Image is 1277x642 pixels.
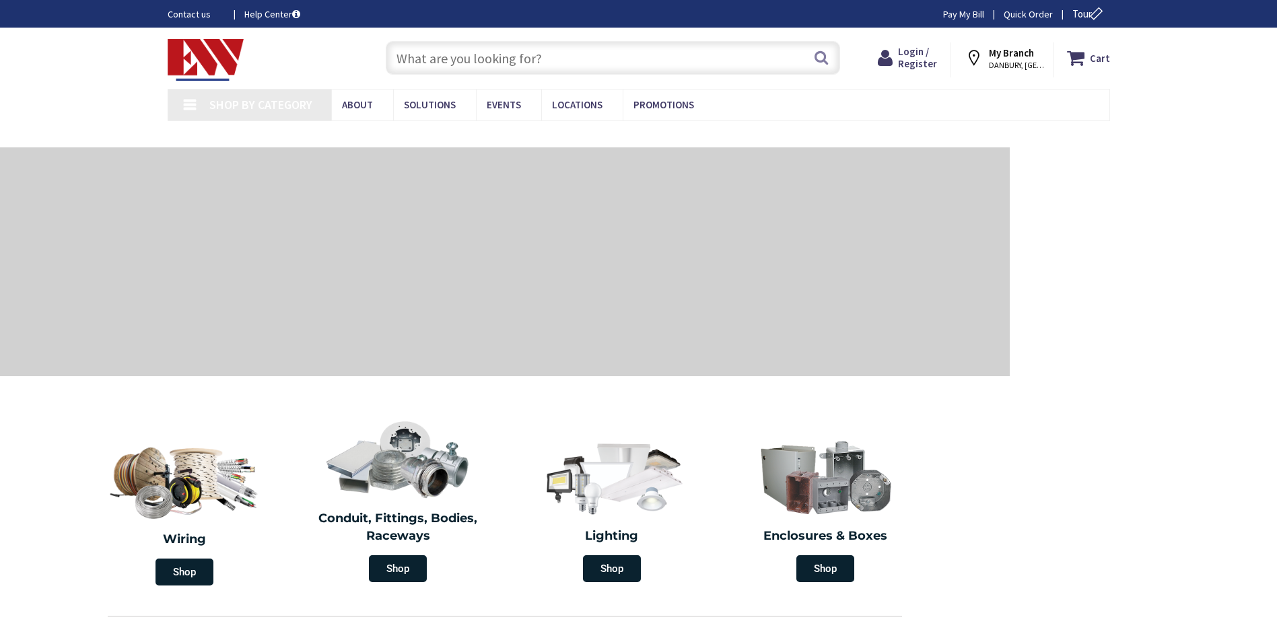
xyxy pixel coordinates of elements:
span: About [342,98,373,111]
a: Pay My Bill [943,7,984,21]
span: DANBURY, [GEOGRAPHIC_DATA] [989,60,1046,71]
a: Enclosures & Boxes Shop [722,431,930,589]
span: Shop [583,555,641,582]
span: Shop [369,555,427,582]
a: Help Center [244,7,300,21]
strong: Cart [1090,46,1110,70]
div: My Branch DANBURY, [GEOGRAPHIC_DATA] [965,46,1040,70]
span: Shop [796,555,854,582]
strong: My Branch [989,46,1034,59]
a: Lighting Shop [508,431,716,589]
span: Events [487,98,521,111]
h2: Lighting [515,528,709,545]
h2: Conduit, Fittings, Bodies, Raceways [302,510,495,544]
a: Cart [1067,46,1110,70]
span: Shop [156,559,213,585]
a: Conduit, Fittings, Bodies, Raceways Shop [295,413,502,589]
a: Quick Order [1004,7,1053,21]
h2: Enclosures & Boxes [729,528,923,545]
a: Contact us [168,7,223,21]
span: Tour [1072,7,1107,20]
a: Login / Register [878,46,937,70]
span: Promotions [633,98,694,111]
span: Shop By Category [209,97,312,112]
input: What are you looking for? [386,41,840,75]
span: Solutions [404,98,456,111]
span: Login / Register [898,45,937,70]
h2: Wiring [84,531,285,548]
span: Locations [552,98,602,111]
a: Wiring Shop [77,431,291,592]
img: Electrical Wholesalers, Inc. [168,39,244,81]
